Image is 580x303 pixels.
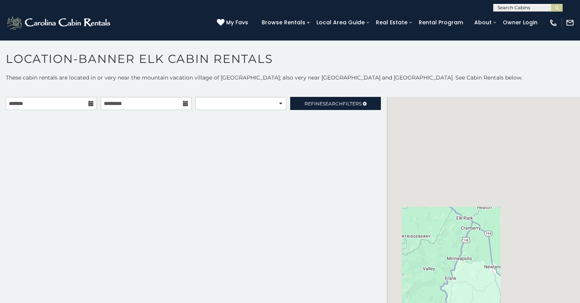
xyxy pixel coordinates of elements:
[470,17,495,29] a: About
[549,19,558,27] img: phone-regular-white.png
[217,19,250,27] a: My Favs
[499,17,541,29] a: Owner Login
[304,101,362,107] span: Refine Filters
[566,19,574,27] img: mail-regular-white.png
[258,17,309,29] a: Browse Rentals
[323,101,343,107] span: Search
[313,17,369,29] a: Local Area Guide
[372,17,411,29] a: Real Estate
[290,97,381,110] a: RefineSearchFilters
[226,19,248,27] span: My Favs
[415,17,467,29] a: Rental Program
[6,15,113,30] img: White-1-2.png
